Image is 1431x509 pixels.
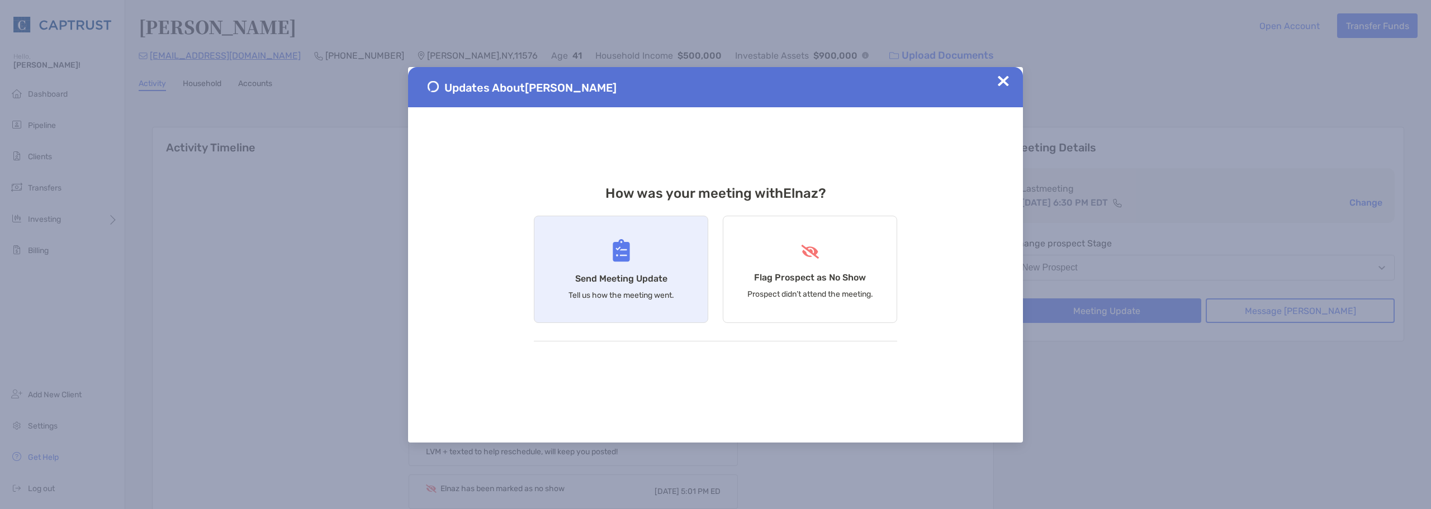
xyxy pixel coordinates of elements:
[534,185,897,201] h3: How was your meeting with Elnaz ?
[747,289,873,299] p: Prospect didn’t attend the meeting.
[613,239,630,262] img: Send Meeting Update
[998,75,1009,87] img: Close Updates Zoe
[754,272,866,283] h4: Flag Prospect as No Show
[568,291,674,300] p: Tell us how the meeting went.
[428,81,439,92] img: Send Meeting Update 1
[444,81,617,94] span: Updates About [PERSON_NAME]
[575,273,667,284] h4: Send Meeting Update
[800,245,821,259] img: Flag Prospect as No Show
